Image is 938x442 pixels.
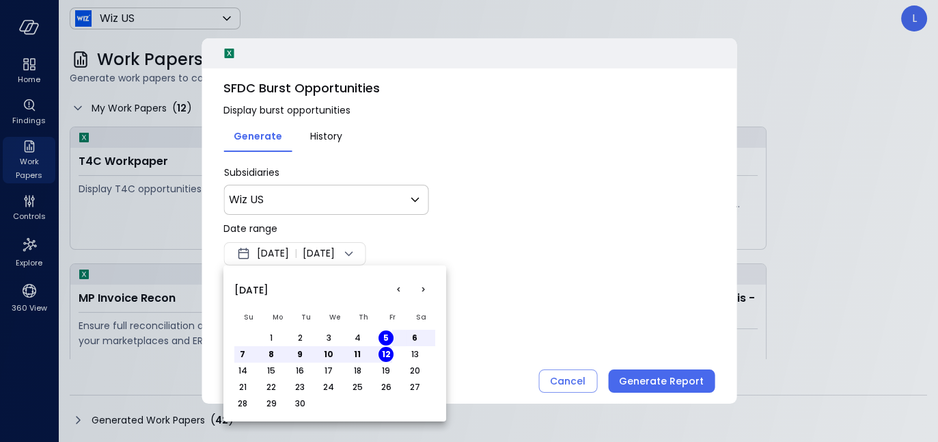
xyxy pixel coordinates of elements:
[411,278,435,302] button: Go to the Next Month
[349,305,378,330] th: Thursday
[407,330,422,346] button: Saturday, September 6th, 2025, selected
[264,330,279,346] button: Monday, September 1st, 2025
[407,380,422,395] button: Saturday, September 27th, 2025
[378,330,394,346] button: Friday, September 5th, 2025, selected
[386,278,411,302] button: Go to the Previous Month
[378,305,406,330] th: Friday
[235,396,250,411] button: Sunday, September 28th, 2025
[292,380,307,395] button: Tuesday, September 23rd, 2025
[407,363,422,378] button: Saturday, September 20th, 2025
[320,305,349,330] th: Wednesday
[264,380,279,395] button: Monday, September 22nd, 2025
[321,347,336,362] button: Wednesday, September 10th, 2025, selected
[234,283,268,298] span: [DATE]
[264,347,279,362] button: Monday, September 8th, 2025, selected
[235,347,250,362] button: Sunday, September 7th, 2025, selected
[321,363,336,378] button: Wednesday, September 17th, 2025
[407,347,422,362] button: Saturday, September 13th, 2025
[350,330,365,346] button: Thursday, September 4th, 2025
[235,363,250,378] button: Sunday, September 14th, 2025
[378,380,394,395] button: Friday, September 26th, 2025
[292,347,307,362] button: Tuesday, September 9th, 2025, selected
[350,363,365,378] button: Thursday, September 18th, 2025
[292,305,320,330] th: Tuesday
[235,380,250,395] button: Sunday, September 21st, 2025
[350,347,365,362] button: Thursday, September 11th, 2025, selected
[350,380,365,395] button: Thursday, September 25th, 2025
[292,363,307,378] button: Tuesday, September 16th, 2025
[234,305,435,412] table: September 2025
[234,305,263,330] th: Sunday
[292,330,307,346] button: Tuesday, September 2nd, 2025
[378,347,394,362] button: Today, Friday, September 12th, 2025, selected
[321,330,336,346] button: Wednesday, September 3rd, 2025
[321,380,336,395] button: Wednesday, September 24th, 2025
[263,305,292,330] th: Monday
[406,305,435,330] th: Saturday
[378,363,394,378] button: Friday, September 19th, 2025
[264,396,279,411] button: Monday, September 29th, 2025
[264,363,279,378] button: Monday, September 15th, 2025
[292,396,307,411] button: Tuesday, September 30th, 2025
